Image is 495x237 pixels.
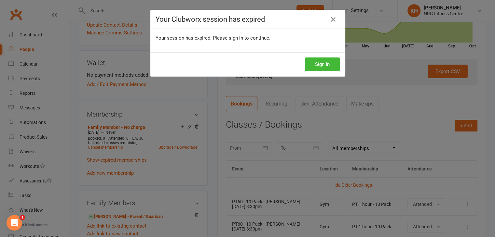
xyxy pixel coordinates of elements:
a: Close [328,14,338,25]
span: Your session has expired. Please sign in to continue. [156,35,270,41]
h4: Your Clubworx session has expired [156,15,340,23]
iframe: Intercom live chat [7,215,22,231]
span: 1 [20,215,25,220]
button: Sign In [305,57,340,71]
